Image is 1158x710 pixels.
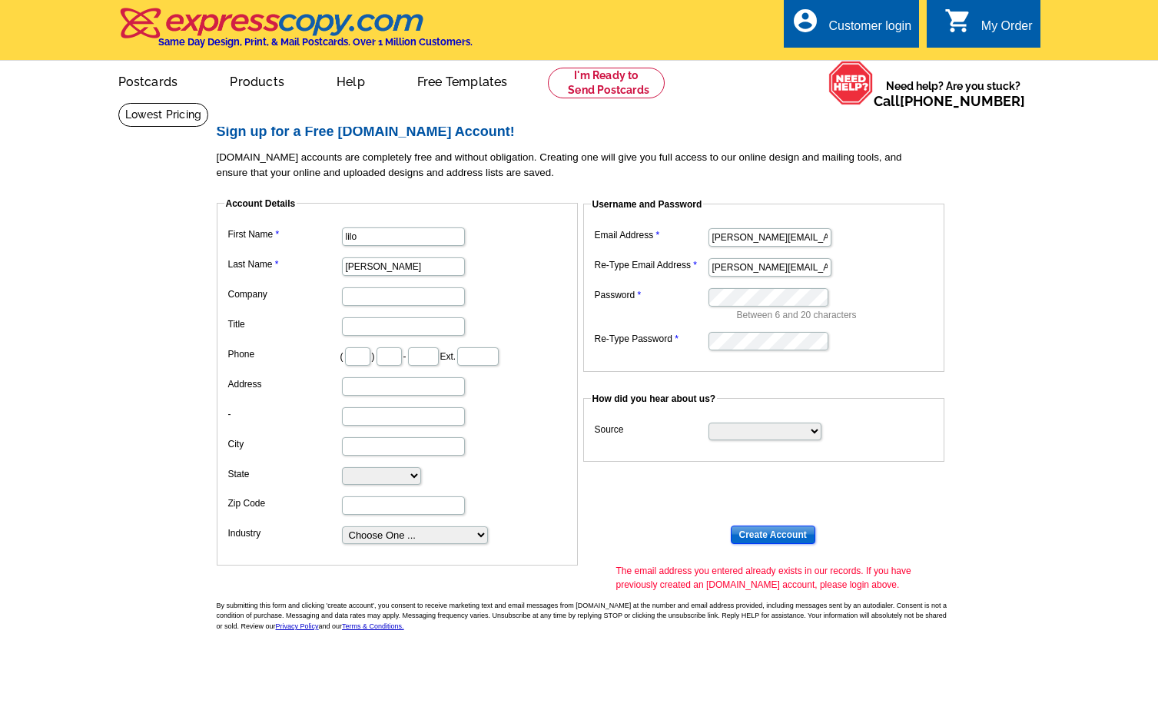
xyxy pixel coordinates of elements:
[591,392,718,406] legend: How did you hear about us?
[224,343,570,367] dd: ( ) - Ext.
[595,258,707,272] label: Re-Type Email Address
[158,36,473,48] h4: Same Day Design, Print, & Mail Postcards. Over 1 Million Customers.
[228,496,340,510] label: Zip Code
[791,17,911,36] a: account_circle Customer login
[595,288,707,302] label: Password
[393,62,533,98] a: Free Templates
[217,124,954,141] h2: Sign up for a Free [DOMAIN_NAME] Account!
[94,62,203,98] a: Postcards
[228,467,340,481] label: State
[616,564,954,592] span: The email address you entered already exists in our records. If you have previously created an [D...
[944,17,1033,36] a: shopping_cart My Order
[217,150,954,181] p: [DOMAIN_NAME] accounts are completely free and without obligation. Creating one will give you ful...
[737,308,937,322] p: Between 6 and 20 characters
[874,93,1025,109] span: Call
[228,347,340,361] label: Phone
[595,423,707,436] label: Source
[228,227,340,241] label: First Name
[228,287,340,301] label: Company
[228,407,340,421] label: -
[595,332,707,346] label: Re-Type Password
[312,62,390,98] a: Help
[217,601,954,632] p: By submitting this form and clicking 'create account', you consent to receive marketing text and ...
[342,622,404,630] a: Terms & Conditions.
[228,377,340,391] label: Address
[224,197,297,211] legend: Account Details
[981,19,1033,41] div: My Order
[828,61,874,105] img: help
[205,62,309,98] a: Products
[118,18,473,48] a: Same Day Design, Print, & Mail Postcards. Over 1 Million Customers.
[228,437,340,451] label: City
[900,93,1025,109] a: [PHONE_NUMBER]
[595,228,707,242] label: Email Address
[731,526,815,544] input: Create Account
[591,197,704,211] legend: Username and Password
[276,622,319,630] a: Privacy Policy
[874,78,1033,109] span: Need help? Are you stuck?
[228,317,340,331] label: Title
[828,19,911,41] div: Customer login
[228,257,340,271] label: Last Name
[944,7,972,35] i: shopping_cart
[791,7,819,35] i: account_circle
[228,526,340,540] label: Industry
[851,353,1158,710] iframe: LiveChat chat widget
